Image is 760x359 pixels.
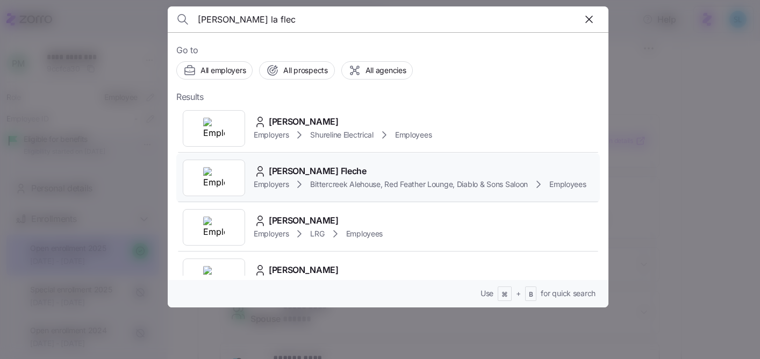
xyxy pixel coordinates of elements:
span: + [516,288,521,299]
span: B [529,290,533,299]
span: Employers [254,228,289,239]
img: Employer logo [203,266,225,288]
img: Employer logo [203,217,225,238]
span: [PERSON_NAME] [269,115,339,128]
span: Employers [254,130,289,140]
span: ⌘ [501,290,508,299]
span: [PERSON_NAME] [269,263,339,277]
span: Results [176,90,204,104]
span: Go to [176,44,600,57]
span: [PERSON_NAME] [269,214,339,227]
span: Employees [395,130,432,140]
span: Use [481,288,493,299]
span: All prospects [283,65,327,76]
span: Employers [254,179,289,190]
img: Employer logo [203,167,225,189]
span: All employers [200,65,246,76]
button: All employers [176,61,253,80]
img: Employer logo [203,118,225,139]
span: [PERSON_NAME] Fleche [269,164,367,178]
span: All agencies [365,65,406,76]
span: Bittercreek Alehouse, Red Feather Lounge, Diablo & Sons Saloon [310,179,528,190]
button: All prospects [259,61,334,80]
span: Employees [346,228,383,239]
span: for quick search [541,288,596,299]
span: Shureline Electrical [310,130,373,140]
span: Employees [549,179,586,190]
button: All agencies [341,61,413,80]
span: LRG [310,228,324,239]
